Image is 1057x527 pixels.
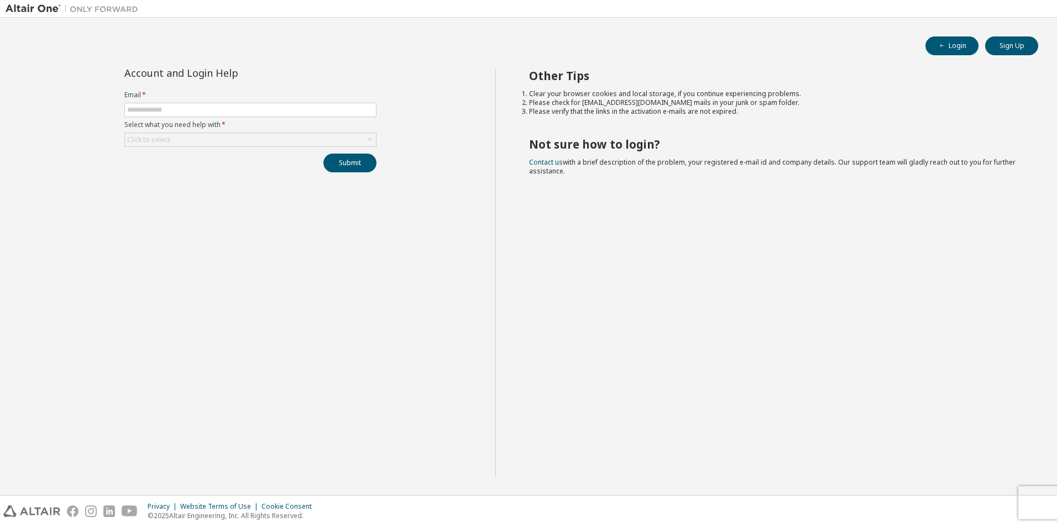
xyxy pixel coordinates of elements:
label: Select what you need help with [124,120,376,129]
div: Account and Login Help [124,68,326,77]
div: Privacy [148,502,180,511]
img: instagram.svg [85,505,97,517]
label: Email [124,91,376,99]
div: Click to select [125,133,376,146]
button: Sign Up [985,36,1038,55]
button: Login [925,36,978,55]
li: Please check for [EMAIL_ADDRESS][DOMAIN_NAME] mails in your junk or spam folder. [529,98,1019,107]
img: linkedin.svg [103,505,115,517]
img: Altair One [6,3,144,14]
p: © 2025 Altair Engineering, Inc. All Rights Reserved. [148,511,318,520]
div: Click to select [127,135,170,144]
li: Clear your browser cookies and local storage, if you continue experiencing problems. [529,89,1019,98]
a: Contact us [529,157,563,167]
button: Submit [323,154,376,172]
img: altair_logo.svg [3,505,60,517]
h2: Other Tips [529,68,1019,83]
h2: Not sure how to login? [529,137,1019,151]
span: with a brief description of the problem, your registered e-mail id and company details. Our suppo... [529,157,1016,176]
img: facebook.svg [67,505,79,517]
div: Cookie Consent [261,502,318,511]
li: Please verify that the links in the activation e-mails are not expired. [529,107,1019,116]
img: youtube.svg [122,505,138,517]
div: Website Terms of Use [180,502,261,511]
